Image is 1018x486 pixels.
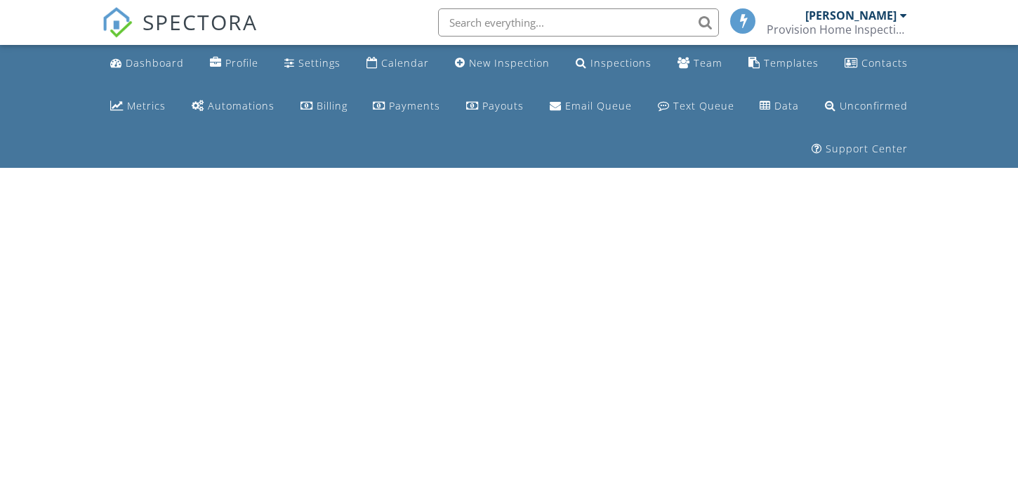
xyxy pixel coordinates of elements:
[565,99,632,112] div: Email Queue
[652,93,740,119] a: Text Queue
[381,56,429,70] div: Calendar
[570,51,657,77] a: Inspections
[105,51,190,77] a: Dashboard
[461,93,529,119] a: Payouts
[839,51,913,77] a: Contacts
[764,56,819,70] div: Templates
[544,93,637,119] a: Email Queue
[127,99,166,112] div: Metrics
[806,136,913,162] a: Support Center
[469,56,550,70] div: New Inspection
[840,99,908,112] div: Unconfirmed
[754,93,805,119] a: Data
[279,51,346,77] a: Settings
[317,99,348,112] div: Billing
[102,7,133,38] img: The Best Home Inspection Software - Spectora
[126,56,184,70] div: Dashboard
[298,56,341,70] div: Settings
[767,22,907,37] div: Provision Home Inspections, LLC.
[590,56,652,70] div: Inspections
[367,93,446,119] a: Payments
[186,93,280,119] a: Automations (Basic)
[743,51,824,77] a: Templates
[774,99,799,112] div: Data
[438,8,719,37] input: Search everything...
[826,142,908,155] div: Support Center
[204,51,264,77] a: Company Profile
[295,93,353,119] a: Billing
[805,8,897,22] div: [PERSON_NAME]
[389,99,440,112] div: Payments
[208,99,275,112] div: Automations
[673,99,734,112] div: Text Queue
[482,99,524,112] div: Payouts
[861,56,908,70] div: Contacts
[225,56,258,70] div: Profile
[819,93,913,119] a: Unconfirmed
[672,51,728,77] a: Team
[105,93,171,119] a: Metrics
[102,19,258,48] a: SPECTORA
[361,51,435,77] a: Calendar
[143,7,258,37] span: SPECTORA
[694,56,722,70] div: Team
[449,51,555,77] a: New Inspection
